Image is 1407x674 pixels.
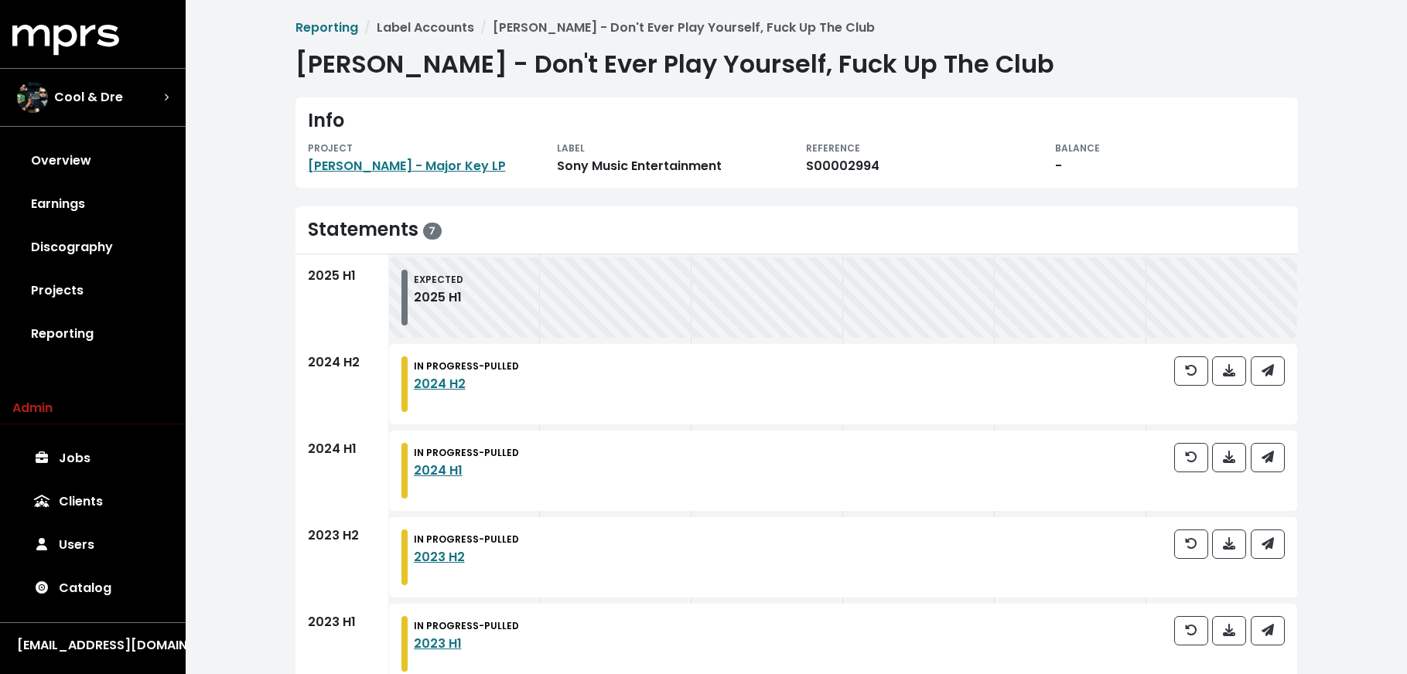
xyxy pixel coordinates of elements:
[308,157,506,175] a: [PERSON_NAME] - Major Key LP
[295,19,358,36] a: Reporting
[1055,141,1100,155] small: BALANCE
[806,141,860,155] small: REFERENCE
[308,141,353,155] small: PROJECT
[12,567,173,610] a: Catalog
[1055,157,1286,175] div: -
[308,353,376,372] div: 2024 H2
[308,526,376,545] div: 2023 H2
[308,110,1286,132] div: Info
[12,437,173,480] a: Jobs
[12,30,119,48] a: mprs logo
[557,141,585,155] small: LABEL
[12,182,173,226] a: Earnings
[806,157,1036,175] div: S00002994
[414,288,463,307] div: 2025 H1
[295,49,1298,79] h1: [PERSON_NAME] - Don't Ever Play Yourself, Fuck Up The Club
[308,440,376,458] div: 2024 H1
[12,480,173,523] a: Clients
[308,219,376,241] div: Statements
[308,267,376,285] div: 2025 H1
[12,269,173,312] a: Projects
[414,533,519,546] small: IN PROGRESS - PULLED
[557,157,787,175] div: Sony Music Entertainment
[12,523,173,567] a: Users
[54,88,123,107] span: Cool & Dre
[414,446,519,459] small: IN PROGRESS - PULLED
[12,139,173,182] a: Overview
[358,19,474,37] li: Label Accounts
[414,619,519,632] small: IN PROGRESS - PULLED
[414,273,463,286] small: EXPECTED
[17,82,48,113] img: The selected account / producer
[414,635,462,652] a: 2023 H1
[295,19,1298,37] nav: breadcrumb
[12,635,173,655] button: [EMAIL_ADDRESS][DOMAIN_NAME]
[414,548,465,566] a: 2023 H2
[414,359,519,373] small: IN PROGRESS - PULLED
[17,636,169,655] div: [EMAIL_ADDRESS][DOMAIN_NAME]
[12,226,173,269] a: Discography
[308,613,376,631] div: 2023 H1
[414,375,466,393] a: 2024 H2
[414,461,463,479] a: 2024 H1
[12,312,173,356] a: Reporting
[474,19,875,37] li: [PERSON_NAME] - Don't Ever Play Yourself, Fuck Up The Club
